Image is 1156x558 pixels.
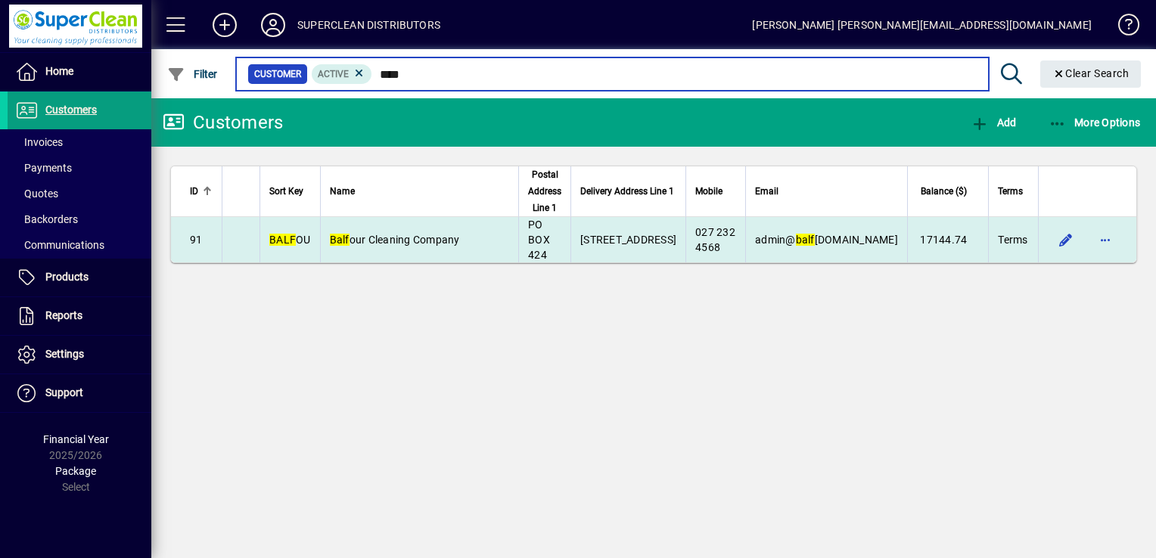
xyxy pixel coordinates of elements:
[755,183,898,200] div: Email
[8,155,151,181] a: Payments
[8,297,151,335] a: Reports
[15,213,78,225] span: Backorders
[580,234,676,246] span: [STREET_ADDRESS]
[1093,228,1117,252] button: More options
[8,374,151,412] a: Support
[45,104,97,116] span: Customers
[15,162,72,174] span: Payments
[752,13,1092,37] div: [PERSON_NAME] [PERSON_NAME][EMAIL_ADDRESS][DOMAIN_NAME]
[167,68,218,80] span: Filter
[8,181,151,206] a: Quotes
[43,433,109,445] span: Financial Year
[1049,116,1141,129] span: More Options
[695,183,736,200] div: Mobile
[971,116,1016,129] span: Add
[330,183,510,200] div: Name
[254,67,301,82] span: Customer
[695,183,722,200] span: Mobile
[580,183,674,200] span: Delivery Address Line 1
[8,336,151,374] a: Settings
[249,11,297,39] button: Profile
[917,183,980,200] div: Balance ($)
[967,109,1020,136] button: Add
[45,386,83,398] span: Support
[45,271,89,283] span: Products
[200,11,249,39] button: Add
[269,234,311,246] span: OU
[330,234,460,246] span: our Cleaning Company
[998,183,1023,200] span: Terms
[45,348,84,360] span: Settings
[312,64,372,84] mat-chip: Activation Status: Active
[15,188,58,200] span: Quotes
[907,217,988,262] td: 17144.74
[1052,67,1130,79] span: Clear Search
[55,465,96,477] span: Package
[330,183,355,200] span: Name
[190,183,198,200] span: ID
[755,234,898,246] span: admin@ [DOMAIN_NAME]
[998,232,1027,247] span: Terms
[8,129,151,155] a: Invoices
[528,166,561,216] span: Postal Address Line 1
[297,13,440,37] div: SUPERCLEAN DISTRIBUTORS
[45,309,82,321] span: Reports
[163,110,283,135] div: Customers
[528,219,550,261] span: PO BOX 424
[8,232,151,258] a: Communications
[8,206,151,232] a: Backorders
[15,239,104,251] span: Communications
[190,234,203,246] span: 91
[921,183,967,200] span: Balance ($)
[1054,228,1078,252] button: Edit
[8,259,151,296] a: Products
[269,183,303,200] span: Sort Key
[163,60,222,88] button: Filter
[1107,3,1137,52] a: Knowledge Base
[796,234,815,246] em: balf
[190,183,213,200] div: ID
[1045,109,1145,136] button: More Options
[15,136,63,148] span: Invoices
[45,65,73,77] span: Home
[8,53,151,91] a: Home
[269,234,296,246] em: BALF
[318,69,349,79] span: Active
[330,234,350,246] em: Balf
[695,226,735,253] span: 027 232 4568
[1040,60,1142,88] button: Clear
[755,183,778,200] span: Email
